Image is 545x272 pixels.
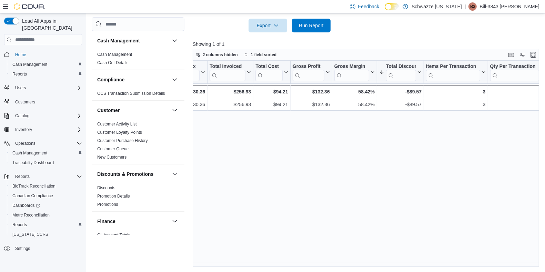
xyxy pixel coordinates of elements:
[15,99,35,105] span: Customers
[293,88,330,96] div: $132.36
[299,22,324,29] span: Run Report
[10,211,82,219] span: Metrc Reconciliation
[12,112,82,120] span: Catalog
[426,101,486,109] div: 3
[12,51,29,59] a: Home
[97,76,124,83] h3: Compliance
[1,49,85,59] button: Home
[12,98,82,106] span: Customers
[334,88,374,96] div: 58.42%
[210,63,245,70] div: Total Invoiced
[1,172,85,181] button: Reports
[490,101,545,109] div: 16
[97,185,115,191] span: Discounts
[10,201,82,210] span: Dashboards
[7,201,85,210] a: Dashboards
[10,230,82,239] span: Washington CCRS
[97,202,118,207] span: Promotions
[7,148,85,158] button: Cash Management
[12,71,27,77] span: Reports
[15,85,26,91] span: Users
[12,172,32,181] button: Reports
[255,63,282,81] div: Total Cost
[97,121,137,127] span: Customer Activity List
[12,232,48,237] span: [US_STATE] CCRS
[97,52,132,57] a: Cash Management
[4,47,82,271] nav: Complex example
[293,101,330,109] div: $132.36
[12,125,82,134] span: Inventory
[10,70,82,78] span: Reports
[379,101,422,109] div: -$89.57
[426,63,480,70] div: Items Per Transaction
[203,52,238,58] span: 2 columns hidden
[97,232,130,238] span: GL Account Totals
[97,218,169,225] button: Finance
[334,63,369,81] div: Gross Margin
[15,113,29,119] span: Catalog
[19,18,82,31] span: Load All Apps in [GEOGRAPHIC_DATA]
[171,75,179,84] button: Compliance
[97,60,129,65] a: Cash Out Details
[1,243,85,253] button: Settings
[7,69,85,79] button: Reports
[12,112,32,120] button: Catalog
[12,183,55,189] span: BioTrack Reconciliation
[171,170,179,178] button: Discounts & Promotions
[10,149,50,157] a: Cash Management
[12,193,53,199] span: Canadian Compliance
[490,63,539,81] div: Qty Per Transaction
[97,185,115,190] a: Discounts
[97,37,169,44] button: Cash Management
[97,107,169,114] button: Customer
[1,83,85,93] button: Users
[12,139,82,148] span: Operations
[97,194,130,199] a: Promotion Details
[15,127,32,132] span: Inventory
[10,60,82,69] span: Cash Management
[10,60,50,69] a: Cash Management
[7,158,85,168] button: Traceabilty Dashboard
[97,233,130,238] a: GL Account Totals
[386,63,416,70] div: Total Discount
[507,51,515,59] button: Keyboard shortcuts
[97,218,115,225] h3: Finance
[175,63,200,70] div: Total Tax
[97,155,127,160] a: New Customers
[12,160,54,165] span: Traceabilty Dashboard
[12,172,82,181] span: Reports
[12,212,50,218] span: Metrc Reconciliation
[10,221,30,229] a: Reports
[251,52,277,58] span: 1 field sorted
[465,2,466,11] p: |
[12,84,29,92] button: Users
[468,2,477,11] div: Bill-3843 Thompson
[175,101,205,109] div: $30.36
[210,63,245,81] div: Total Invoiced
[97,171,169,178] button: Discounts & Promotions
[426,63,480,81] div: Items Per Transaction
[334,101,375,109] div: 58.42%
[12,150,47,156] span: Cash Management
[92,89,184,100] div: Compliance
[97,60,129,66] span: Cash Out Details
[385,3,399,10] input: Dark Mode
[518,51,526,59] button: Display options
[210,88,251,96] div: $256.93
[253,19,283,32] span: Export
[97,171,153,178] h3: Discounts & Promotions
[210,63,251,81] button: Total Invoiced
[10,182,82,190] span: BioTrack Reconciliation
[412,2,462,11] p: Schwazze [US_STATE]
[92,50,184,70] div: Cash Management
[12,62,47,67] span: Cash Management
[12,203,40,208] span: Dashboards
[1,139,85,148] button: Operations
[15,141,36,146] span: Operations
[92,184,184,211] div: Discounts & Promotions
[15,52,26,58] span: Home
[10,230,51,239] a: [US_STATE] CCRS
[490,63,539,70] div: Qty Per Transaction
